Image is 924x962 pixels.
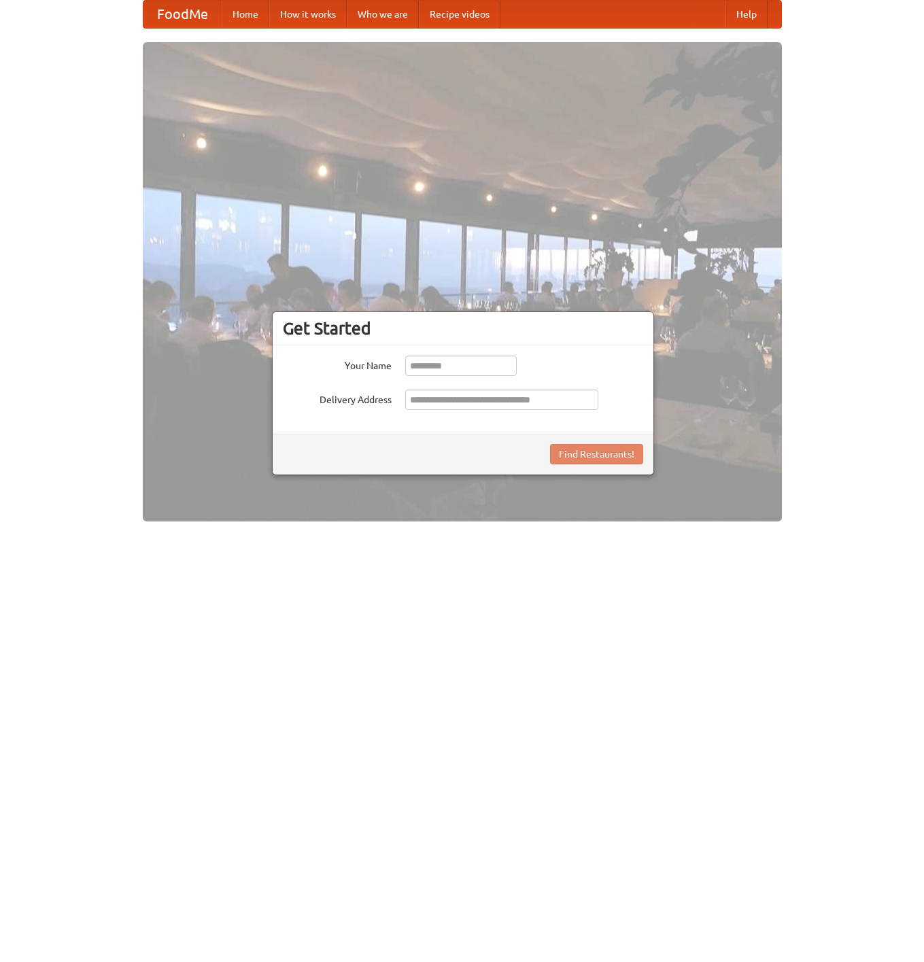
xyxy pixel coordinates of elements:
[283,356,392,373] label: Your Name
[222,1,269,28] a: Home
[419,1,500,28] a: Recipe videos
[143,1,222,28] a: FoodMe
[725,1,768,28] a: Help
[347,1,419,28] a: Who we are
[283,318,643,339] h3: Get Started
[550,444,643,464] button: Find Restaurants!
[283,390,392,407] label: Delivery Address
[269,1,347,28] a: How it works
